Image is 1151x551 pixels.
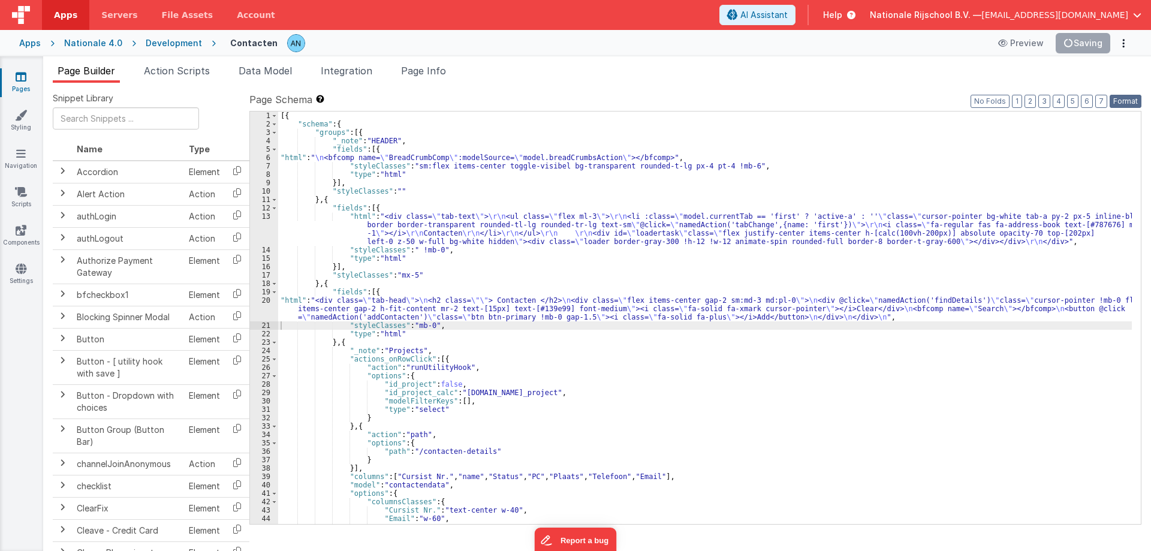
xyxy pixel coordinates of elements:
td: Action [184,453,225,475]
div: 19 [250,288,278,296]
td: authLogout [72,227,184,249]
div: 41 [250,489,278,498]
div: 4 [250,137,278,145]
span: Integration [321,65,372,77]
div: 21 [250,321,278,330]
td: checklist [72,475,184,497]
h4: Contacten [230,38,278,47]
button: AI Assistant [719,5,796,25]
button: Options [1115,35,1132,52]
div: Nationale 4.0 [64,37,122,49]
div: 14 [250,246,278,254]
button: 3 [1038,95,1050,108]
div: 32 [250,414,278,422]
img: f1d78738b441ccf0e1fcb79415a71bae [288,35,305,52]
span: Nationale Rijschool B.V. — [870,9,981,21]
td: Element [184,249,225,284]
div: 1 [250,112,278,120]
button: Format [1110,95,1141,108]
span: Apps [54,9,77,21]
td: Blocking Spinner Modal [72,306,184,328]
span: Page Info [401,65,446,77]
div: 6 [250,153,278,162]
span: Type [189,144,210,154]
div: 24 [250,347,278,355]
div: 16 [250,263,278,271]
input: Search Snippets ... [53,107,199,130]
div: 18 [250,279,278,288]
td: Cleave - Credit Card [72,519,184,541]
span: AI Assistant [740,9,788,21]
div: 25 [250,355,278,363]
div: 33 [250,422,278,430]
td: Element [184,350,225,384]
button: No Folds [971,95,1010,108]
div: 38 [250,464,278,472]
td: Action [184,183,225,205]
td: Button Group (Button Bar) [72,418,184,453]
td: Element [184,161,225,183]
span: [EMAIL_ADDRESS][DOMAIN_NAME] [981,9,1128,21]
div: 30 [250,397,278,405]
div: 37 [250,456,278,464]
div: 9 [250,179,278,187]
td: Authorize Payment Gateway [72,249,184,284]
div: 45 [250,523,278,531]
td: channelJoinAnonymous [72,453,184,475]
button: 6 [1081,95,1093,108]
td: Action [184,227,225,249]
div: 42 [250,498,278,506]
span: Snippet Library [53,92,113,104]
td: Element [184,519,225,541]
td: Accordion [72,161,184,183]
button: 1 [1012,95,1022,108]
div: 44 [250,514,278,523]
div: 26 [250,363,278,372]
div: 20 [250,296,278,321]
div: 35 [250,439,278,447]
td: Element [184,497,225,519]
span: Page Builder [58,65,115,77]
div: Apps [19,37,41,49]
button: Nationale Rijschool B.V. — [EMAIL_ADDRESS][DOMAIN_NAME] [870,9,1141,21]
td: bfcheckbox1 [72,284,184,306]
button: Saving [1056,33,1111,53]
span: File Assets [162,9,213,21]
span: Action Scripts [144,65,210,77]
div: 36 [250,447,278,456]
button: 7 [1095,95,1107,108]
td: Element [184,475,225,497]
div: 27 [250,372,278,380]
div: 43 [250,506,278,514]
td: Action [184,205,225,227]
div: 13 [250,212,278,246]
span: Data Model [239,65,292,77]
td: Button [72,328,184,350]
div: 3 [250,128,278,137]
td: ClearFix [72,497,184,519]
td: authLogin [72,205,184,227]
span: Help [823,9,842,21]
div: 12 [250,204,278,212]
span: Servers [101,9,137,21]
div: 23 [250,338,278,347]
div: 11 [250,195,278,204]
span: Name [77,144,103,154]
button: Preview [991,34,1051,53]
div: 2 [250,120,278,128]
td: Element [184,384,225,418]
div: 10 [250,187,278,195]
div: 15 [250,254,278,263]
div: 39 [250,472,278,481]
div: 7 [250,162,278,170]
div: 31 [250,405,278,414]
td: Action [184,306,225,328]
div: 8 [250,170,278,179]
div: 28 [250,380,278,389]
div: 5 [250,145,278,153]
div: 40 [250,481,278,489]
span: Page Schema [249,92,312,107]
td: Alert Action [72,183,184,205]
button: 2 [1025,95,1036,108]
td: Element [184,418,225,453]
